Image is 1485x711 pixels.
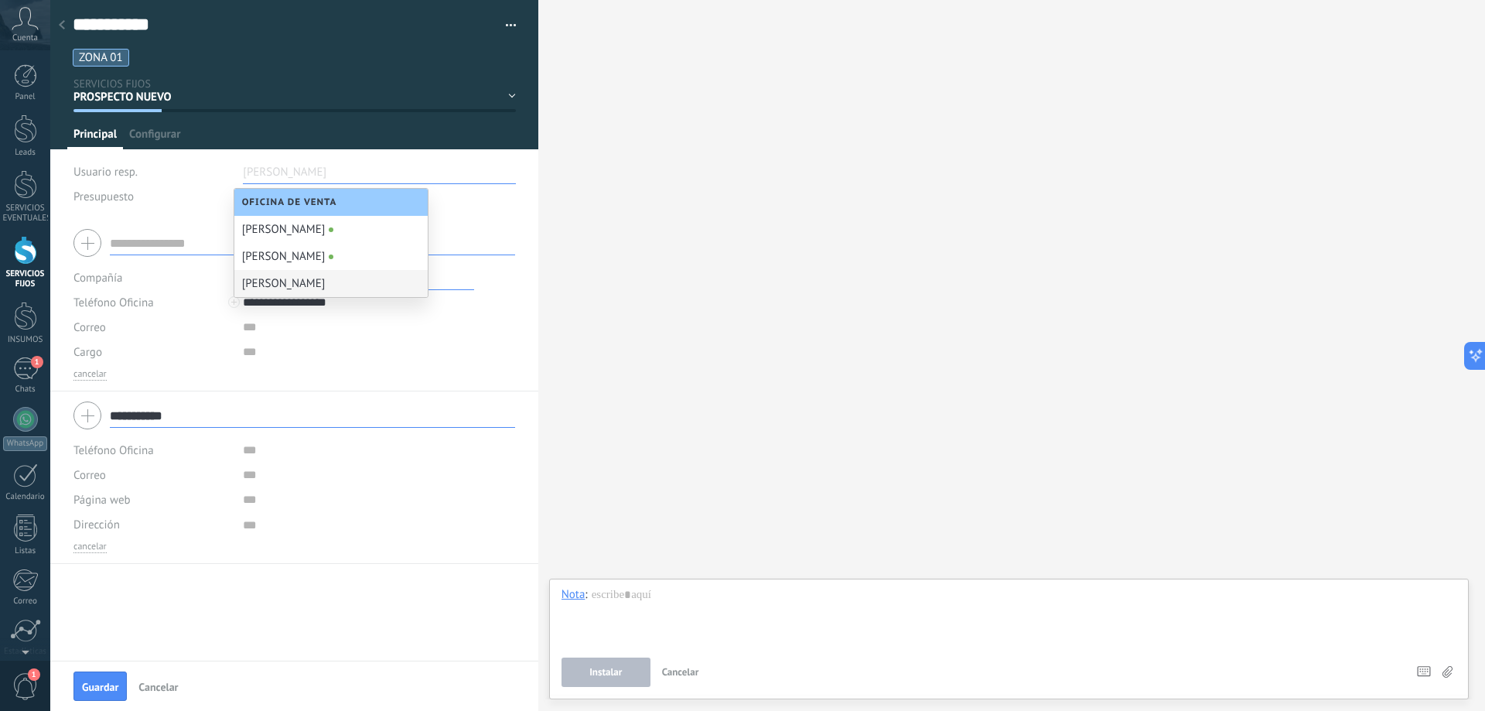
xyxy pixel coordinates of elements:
div: [PERSON_NAME] [234,243,428,270]
span: ZONA 01 [79,50,123,65]
span: Oficina de Venta [242,197,345,208]
span: Cuenta [12,33,38,43]
span: Presupuesto [73,190,134,204]
span: Guardar [82,682,118,692]
span: Teléfono Oficina [73,443,154,458]
span: Correo [73,320,106,335]
div: Chats [3,385,48,395]
div: Leads [3,148,48,158]
span: : [585,587,587,603]
div: INSUMOS [3,335,48,345]
div: WhatsApp [3,436,47,451]
div: Usuario resp. [73,159,231,184]
span: Cancelar [662,665,699,679]
div: Dirección [73,512,231,537]
span: Configurar [129,127,180,149]
span: Usuario resp. [73,165,138,179]
span: 1 [31,356,43,368]
button: Instalar [562,658,650,687]
div: Calendario [3,492,48,502]
button: Guardar [73,672,127,701]
span: Teléfono Oficina [73,296,154,310]
button: cancelar [73,541,107,553]
button: Teléfono Oficina [73,438,154,463]
button: Correo [73,463,106,487]
div: [PERSON_NAME] [234,216,428,243]
span: Dirección [73,519,120,531]
button: Cancelar [656,658,705,687]
span: Página web [73,494,131,506]
button: Correo [73,315,106,340]
span: Cancelar [138,682,178,692]
div: Presupuesto [73,184,231,209]
button: cancelar [73,368,107,381]
div: Página web [73,487,231,512]
div: Panel [3,92,48,102]
div: Correo [3,596,48,607]
span: Instalar [589,667,622,678]
span: Cargo [73,347,102,358]
span: 1 [28,668,40,681]
div: SERVICIOS EVENTUALES [3,203,48,224]
button: Cancelar [132,674,184,699]
div: SERVICIOS FIJOS [3,269,48,289]
div: Cargo [73,340,231,364]
span: Principal [73,127,117,149]
label: Compañía [73,272,122,284]
div: $ [243,184,515,209]
div: Listas [3,546,48,556]
div: [PERSON_NAME] [234,270,428,297]
button: Teléfono Oficina [73,290,154,315]
span: Correo [73,468,106,483]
